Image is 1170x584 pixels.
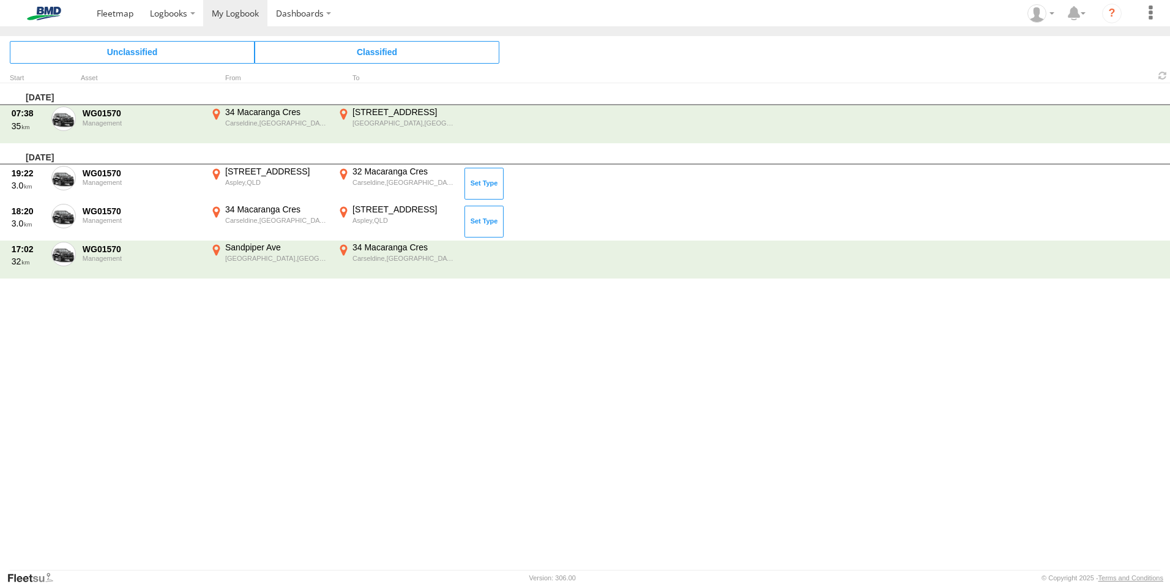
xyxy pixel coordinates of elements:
[83,168,201,179] div: WG01570
[1098,574,1163,582] a: Terms and Conditions
[83,206,201,217] div: WG01570
[352,254,456,263] div: Carseldine,[GEOGRAPHIC_DATA]
[335,107,458,142] label: Click to View Event Location
[10,75,47,81] div: Click to Sort
[529,574,576,582] div: Version: 306.00
[225,178,329,187] div: Aspley,QLD
[12,244,45,255] div: 17:02
[1155,70,1170,81] span: Refresh
[208,242,330,277] label: Click to View Event Location
[335,166,458,201] label: Click to View Event Location
[335,242,458,277] label: Click to View Event Location
[1041,574,1163,582] div: © Copyright 2025 -
[10,41,255,63] span: Click to view Unclassified Trips
[225,204,329,215] div: 34 Macaranga Cres
[225,242,329,253] div: Sandpiper Ave
[83,108,201,119] div: WG01570
[352,216,456,225] div: Aspley,QLD
[81,75,203,81] div: Asset
[83,179,201,186] div: Management
[83,255,201,262] div: Management
[12,7,76,20] img: bmd-logo.svg
[225,166,329,177] div: [STREET_ADDRESS]
[83,217,201,224] div: Management
[352,178,456,187] div: Carseldine,[GEOGRAPHIC_DATA]
[12,256,45,267] div: 32
[83,119,201,127] div: Management
[1023,4,1059,23] div: Casper Heunis
[12,180,45,191] div: 3.0
[464,168,504,200] button: Click to Set
[83,244,201,255] div: WG01570
[352,166,456,177] div: 32 Macaranga Cres
[335,204,458,239] label: Click to View Event Location
[208,75,330,81] div: From
[12,218,45,229] div: 3.0
[352,107,456,118] div: [STREET_ADDRESS]
[208,166,330,201] label: Click to View Event Location
[225,216,329,225] div: Carseldine,[GEOGRAPHIC_DATA]
[7,572,63,584] a: Visit our Website
[255,41,499,63] span: Click to view Classified Trips
[12,108,45,119] div: 07:38
[352,242,456,253] div: 34 Macaranga Cres
[1102,4,1122,23] i: ?
[335,75,458,81] div: To
[352,119,456,127] div: [GEOGRAPHIC_DATA],[GEOGRAPHIC_DATA]
[225,254,329,263] div: [GEOGRAPHIC_DATA],[GEOGRAPHIC_DATA]
[208,107,330,142] label: Click to View Event Location
[12,121,45,132] div: 35
[352,204,456,215] div: [STREET_ADDRESS]
[225,119,329,127] div: Carseldine,[GEOGRAPHIC_DATA]
[12,206,45,217] div: 18:20
[12,168,45,179] div: 19:22
[208,204,330,239] label: Click to View Event Location
[225,107,329,118] div: 34 Macaranga Cres
[464,206,504,238] button: Click to Set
